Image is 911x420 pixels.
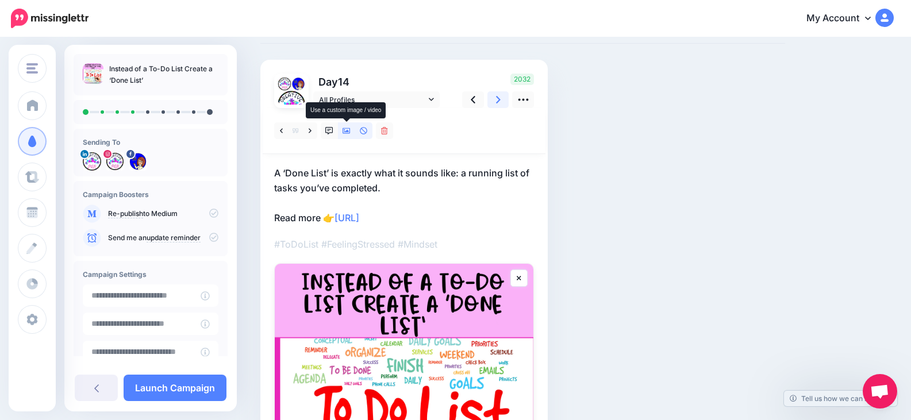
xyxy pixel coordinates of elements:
img: menu.png [26,63,38,74]
img: 1648328251799-75016.png [278,91,305,118]
h4: Campaign Settings [83,270,218,279]
span: All Profiles [319,94,426,106]
p: A ‘Done List’ is exactly what it sounds like: a running list of tasks you’ve completed. Read more 👉 [274,165,534,225]
a: My Account [795,5,894,33]
h4: Sending To [83,138,218,147]
img: 271399060_512266736676214_6932740084696221592_n-bsa113597.jpg [278,77,291,91]
a: update reminder [147,233,201,242]
img: 168342374_104798005050928_8151891079946304445_n-bsa116951.png [129,152,147,171]
span: 14 [338,76,349,88]
div: Open chat [863,374,897,409]
a: Tell us how we can improve [784,391,897,406]
p: Day [313,74,441,90]
img: 271399060_512266736676214_6932740084696221592_n-bsa113597.jpg [106,152,124,171]
h4: Campaign Boosters [83,190,218,199]
img: 168342374_104798005050928_8151891079946304445_n-bsa116951.png [291,77,305,91]
img: 3b7f90722628eecddde01e3f1ad50304_thumb.jpg [83,63,103,84]
p: Instead of a To-Do List Create a ‘Done List’ [109,63,218,86]
a: All Profiles [313,91,440,108]
span: 2032 [510,74,534,85]
p: #ToDoList #FeelingStressed #Mindset [274,237,534,252]
img: 1648328251799-75016.png [83,152,101,171]
p: to Medium [108,209,218,219]
a: [URL] [335,212,359,224]
img: Missinglettr [11,9,89,28]
p: Send me an [108,233,218,243]
a: Re-publish [108,209,143,218]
